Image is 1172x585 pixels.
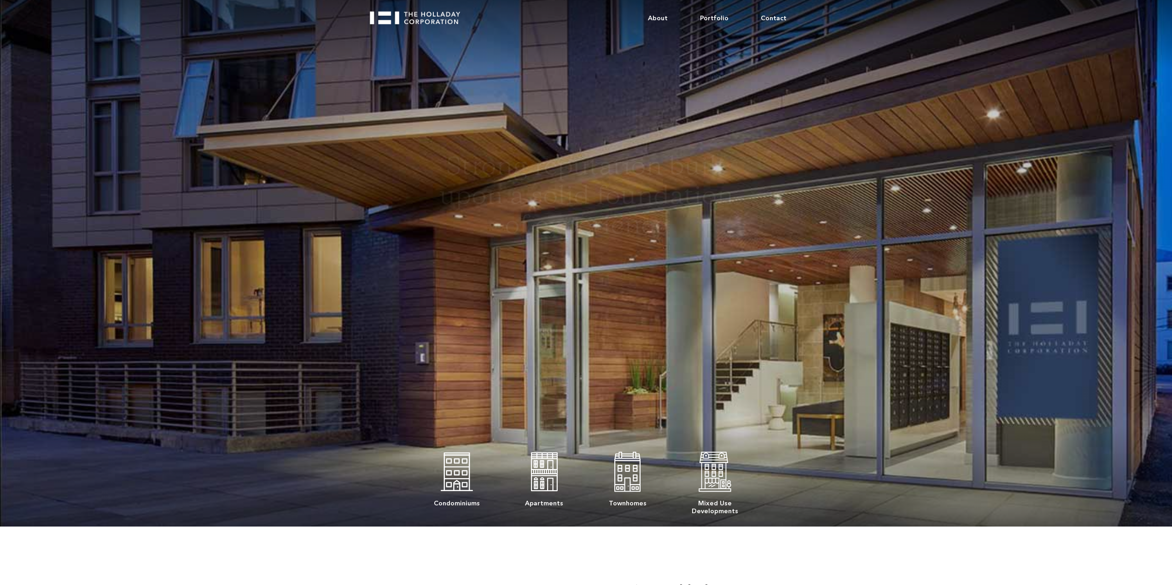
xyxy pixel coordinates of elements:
[609,495,647,507] div: Townhomes
[435,154,738,242] h1: Strong reputation built upon a solid foundation of experience
[434,495,480,507] div: Condominiums
[745,5,803,32] a: Contact
[370,5,468,24] a: home
[632,5,684,32] a: About
[684,5,745,32] a: Portfolio
[692,495,738,515] div: Mixed Use Developments
[525,495,563,507] div: Apartments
